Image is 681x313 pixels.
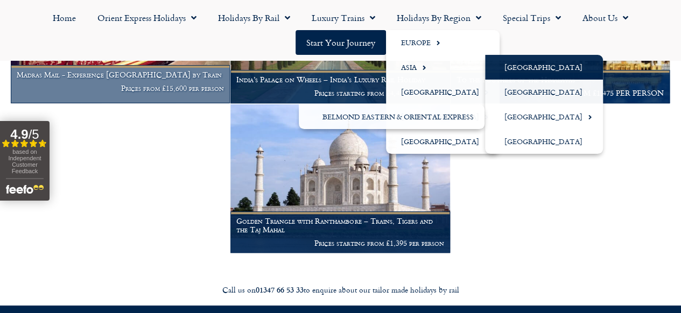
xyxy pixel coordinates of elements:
a: Orient Express Holidays [87,5,207,30]
a: Holidays by Rail [207,5,301,30]
a: Belmond Eastern & Oriental Express [299,104,485,129]
a: Holidays by Region [386,5,492,30]
ul: Asia [485,55,603,154]
ul: [GEOGRAPHIC_DATA] [299,104,485,129]
a: [GEOGRAPHIC_DATA] [485,129,603,154]
a: Home [42,5,87,30]
nav: Menu [5,5,676,55]
strong: 01347 66 53 33 [256,284,304,295]
a: [GEOGRAPHIC_DATA] [386,80,500,104]
h1: Madras Mail - Experience [GEOGRAPHIC_DATA] by Train [17,70,224,79]
p: PRICES FROM £1,475 PER PERSON [457,89,664,97]
p: Prices from £15,600 per person [17,84,224,93]
a: Europe [386,30,500,55]
p: Prices starting from £4,450 per person [236,89,444,97]
a: [GEOGRAPHIC_DATA] [485,104,603,129]
a: [GEOGRAPHIC_DATA] [485,55,603,80]
div: Call us on to enquire about our tailor made holidays by rail [39,285,642,295]
a: Luxury Trains [301,5,386,30]
a: [GEOGRAPHIC_DATA] [386,129,500,154]
h1: Golden Triangle with Ranthambore – Trains, Tigers and the Taj Mahal [236,217,444,234]
a: Asia [386,55,500,80]
a: [GEOGRAPHIC_DATA] [485,80,603,104]
a: Special Trips [492,5,572,30]
a: Start your Journey [296,30,386,55]
p: Prices starting from £1,395 per person [236,239,444,247]
a: About Us [572,5,639,30]
h1: India’s Palace on Wheels – India’s Luxury Rail Holiday [236,75,444,84]
a: Golden Triangle with Ranthambore – Trains, Tigers and the Taj Mahal Prices starting from £1,395 p... [230,104,450,253]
